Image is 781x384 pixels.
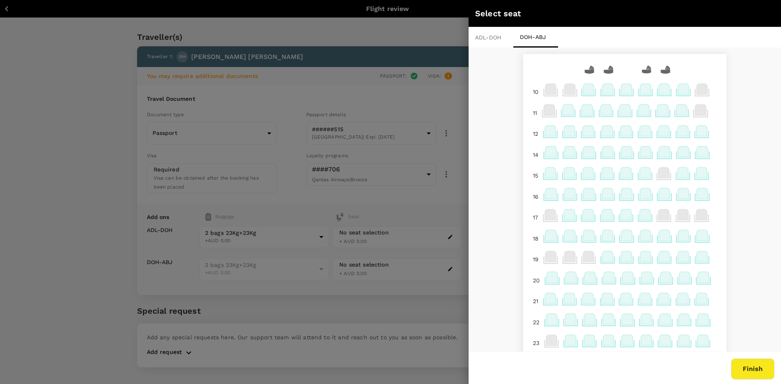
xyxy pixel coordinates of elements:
div: 11 [530,106,540,120]
div: 14 [530,148,542,162]
div: 10 [530,85,542,99]
div: DOH - ABJ [513,27,558,48]
div: 21 [530,294,541,308]
div: 19 [530,252,542,267]
div: 17 [530,210,541,225]
div: 15 [530,168,541,183]
div: 18 [530,231,542,246]
div: 23 [530,336,543,350]
div: ADL - DOH [469,27,513,48]
div: 12 [530,126,541,141]
div: 10 [530,64,542,78]
div: 16 [530,189,542,204]
div: 20 [530,273,543,288]
div: 22 [530,315,543,330]
button: close [761,7,774,20]
div: Select seat [475,7,761,20]
button: Finish [731,358,774,380]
